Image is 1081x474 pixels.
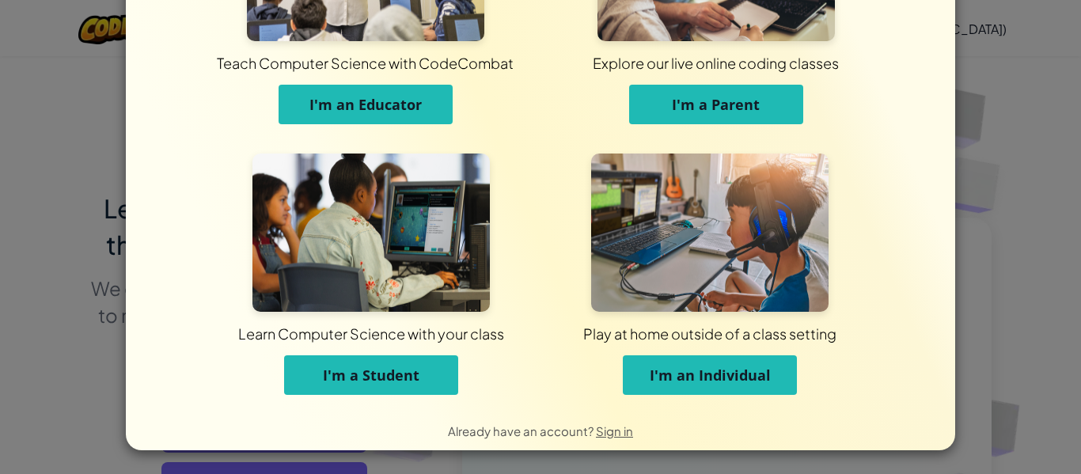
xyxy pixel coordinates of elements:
button: I'm an Educator [279,85,453,124]
a: Sign in [596,423,633,438]
button: I'm a Parent [629,85,803,124]
img: For Students [252,154,490,312]
span: I'm a Student [323,366,419,385]
span: I'm an Individual [650,366,771,385]
span: Already have an account? [448,423,596,438]
button: I'm an Individual [623,355,797,395]
button: I'm a Student [284,355,458,395]
img: For Individuals [591,154,829,312]
span: I'm a Parent [672,95,760,114]
span: I'm an Educator [309,95,422,114]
